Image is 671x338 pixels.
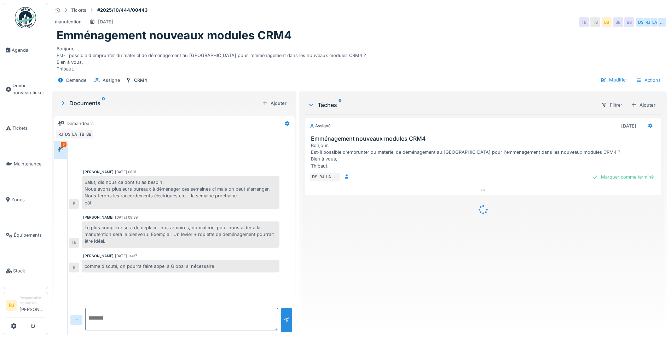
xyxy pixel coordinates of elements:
div: Tickets [71,7,86,13]
div: Ajouter [259,98,289,108]
div: Responsable technicien [19,295,45,306]
div: B [69,199,79,209]
a: Stock [3,253,48,289]
div: comme discuté, on pourra faire appel à Global si nécessaire [82,260,279,272]
div: [DATE] [98,18,113,25]
span: Agenda [12,47,45,53]
h3: Emménagement nouveaux modules CRM4 [311,135,658,142]
div: TB [77,129,87,139]
div: BB [613,17,623,27]
div: Le plus complexe sera de déplacer nos armoires, du matériel pour nous aider à la manutention sera... [82,221,279,248]
sup: 0 [102,99,105,107]
div: B [69,263,79,272]
div: [DATE] [621,123,636,129]
div: Bonjour, Est-il possible d'emprunter du matériel de déménagement au [GEOGRAPHIC_DATA] pour l'emmé... [57,43,663,73]
div: [DATE] 08:39 [115,215,138,220]
div: Bonjour, Est-il possible d'emprunter du matériel de déménagement au [GEOGRAPHIC_DATA] pour l'emmé... [311,142,658,169]
div: Documents [59,99,259,107]
div: DS [63,129,73,139]
div: [PERSON_NAME] [83,215,114,220]
a: RJ Responsable technicien[PERSON_NAME] [6,295,45,317]
div: [DATE] 14:37 [115,253,137,259]
div: Salut, dis nous ce dont tu as besoin. Nous avons plusieurs bureaux à déménager ces semaines ci ma... [82,176,279,209]
div: … [657,17,667,27]
a: Agenda [3,32,48,68]
div: Assigné [310,123,331,129]
h1: Emménagement nouveaux modules CRM4 [57,29,292,42]
div: Ajouter [628,100,658,110]
strong: #2025/10/444/00443 [94,7,150,13]
div: TB [590,17,600,27]
a: Équipements [3,218,48,253]
div: Demandeurs [66,120,94,127]
div: LA [70,129,80,139]
div: TB [69,238,79,248]
span: Ouvrir nouveau ticket [12,82,45,96]
div: BB [624,17,634,27]
a: Maintenance [3,146,48,182]
img: Badge_color-CXgf-gQk.svg [15,7,36,28]
sup: 0 [339,101,342,109]
span: Zones [11,196,45,203]
div: … [331,172,341,182]
div: 3 [61,142,66,147]
div: manutention [55,18,82,25]
div: BB [602,17,612,27]
a: Zones [3,182,48,218]
div: LA [650,17,660,27]
div: [DATE] 08:11 [115,169,136,175]
a: Ouvrir nouveau ticket [3,68,48,111]
span: Tickets [12,125,45,131]
div: [PERSON_NAME] [83,253,114,259]
div: CRM4 [134,77,147,84]
span: Maintenance [14,160,45,167]
div: Tâches [308,101,595,109]
div: LA [324,172,334,182]
div: Actions [633,75,664,85]
div: TB [579,17,589,27]
div: DS [636,17,646,27]
a: Tickets [3,111,48,146]
div: RJ [56,129,65,139]
div: Filtrer [598,100,625,110]
li: RJ [6,300,17,311]
div: RJ [643,17,653,27]
div: RJ [317,172,326,182]
div: Marquer comme terminé [590,172,656,182]
div: BB [84,129,94,139]
li: [PERSON_NAME] [19,295,45,316]
div: Modifier [598,75,630,85]
div: Assigné [103,77,120,84]
div: Demande [66,77,86,84]
span: Équipements [14,232,45,238]
div: [PERSON_NAME] [83,169,114,175]
span: Stock [13,267,45,274]
div: DS [310,172,319,182]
